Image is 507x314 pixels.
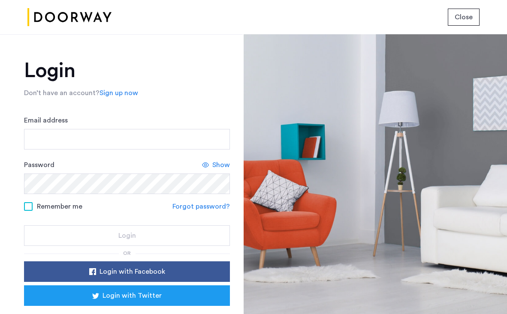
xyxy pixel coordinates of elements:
button: button [24,285,230,306]
span: Close [455,12,473,22]
a: Sign up now [100,88,138,98]
span: or [123,251,131,256]
label: Password [24,160,54,170]
button: button [24,225,230,246]
span: Login with Twitter [103,290,162,301]
label: Email address [24,115,68,126]
button: button [448,9,480,26]
h1: Login [24,60,230,81]
img: logo [27,1,112,33]
span: Remember me [37,201,82,212]
a: Forgot password? [172,201,230,212]
span: Login with Facebook [100,266,165,277]
span: Login [118,230,136,241]
span: Don’t have an account? [24,90,100,96]
span: Show [212,160,230,170]
button: button [24,261,230,282]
